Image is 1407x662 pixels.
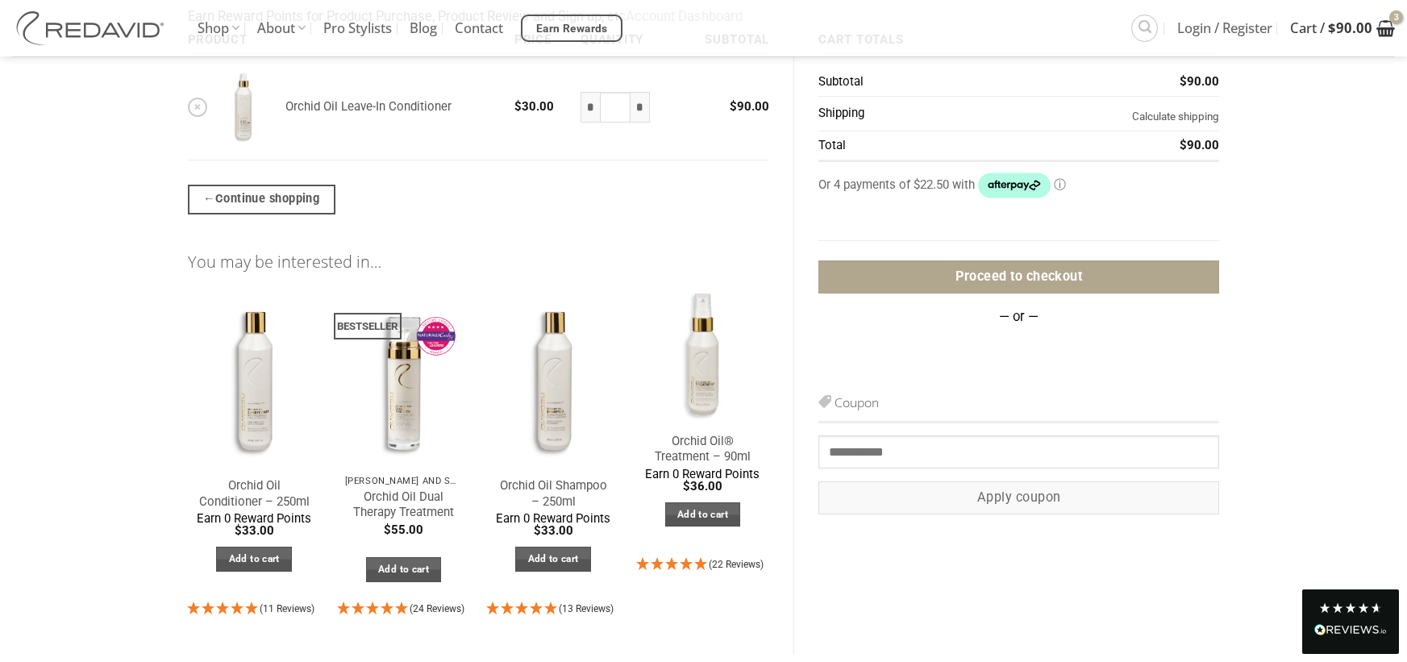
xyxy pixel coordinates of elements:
bdi: 33.00 [235,523,274,538]
input: Reduce quantity of Orchid Oil Leave-In Conditioner [581,92,600,123]
span: Earn 0 Reward Points [645,467,760,481]
img: Orchid Oil® Treatment - 90ml [636,289,770,423]
a: Calculate shipping [1132,110,1219,123]
span: 5 Stars - 13 Reviews [559,603,614,614]
bdi: 90.00 [1328,19,1372,37]
bdi: 90.00 [730,99,769,114]
a: Information - Opens a dialog [1054,177,1066,192]
div: Read All Reviews [1302,589,1399,654]
div: Read All Reviews [1314,621,1387,642]
a: Proceed to checkout [818,260,1219,294]
th: Shipping [818,97,962,131]
span: Earn Rewards [536,20,608,38]
a: Continue shopping [188,185,335,214]
iframe: Secure payment input frame [818,215,1219,234]
bdi: 90.00 [1180,138,1219,152]
a: Orchid Oil Conditioner – 250ml [195,478,313,510]
span: Earn 0 Reward Points [197,511,311,526]
span: Cart / [1290,8,1372,48]
bdi: 33.00 [534,523,573,538]
span: Earn 0 Reward Points [496,511,610,526]
a: Search [1131,15,1158,41]
a: Orchid Oil® Treatment – 90ml [644,434,762,465]
span: ← [203,189,215,208]
bdi: 90.00 [1180,74,1219,89]
input: Product quantity [600,92,630,123]
span: $ [730,99,737,114]
span: $ [1180,138,1187,152]
bdi: 55.00 [384,523,423,537]
th: Total [818,131,962,161]
a: Add to cart: “Orchid Oil Dual Therapy Treatment” [366,557,442,582]
a: Orchid Oil Dual Therapy Treatment [345,489,463,521]
img: REDAVID Orchid Oil Shampoo [486,289,620,467]
h2: You may be interested in… [188,252,770,273]
a: Orchid Oil Leave-In Conditioner [285,99,452,114]
iframe: PayPal-paypal [836,340,1220,373]
img: REVIEWS.io [1314,624,1387,635]
div: 4.91 Stars - 22 Reviews [636,555,770,577]
a: Orchid Oil Shampoo – 250ml [494,478,612,510]
span: $ [384,523,391,537]
div: 4.8 Stars [1318,602,1383,614]
button: Apply coupon [818,481,1219,514]
a: Remove Orchid Oil Leave-In Conditioner from cart [188,98,207,117]
bdi: 36.00 [683,479,722,493]
span: $ [534,523,541,538]
img: REDAVID Orchid Oil Leave-In Conditioner [213,67,273,148]
h3: Coupon [818,393,1219,423]
span: $ [683,479,690,493]
span: 4.91 Stars - 22 Reviews [709,559,764,570]
img: REDAVID Salon Products | United States [12,11,173,45]
bdi: 30.00 [514,99,554,114]
div: 4.92 Stars - 24 Reviews [337,599,471,621]
p: — or — [818,306,1219,328]
span: $ [1328,19,1336,37]
p: [PERSON_NAME] and Shine [345,476,463,486]
img: REDAVID Orchid Oil Conditioner [187,289,321,467]
a: Add to cart: “Orchid Oil Shampoo - 250ml” [515,547,591,572]
th: Subtotal [818,69,962,97]
span: Login / Register [1177,8,1272,48]
a: Add to cart: “Orchid Oil Conditioner - 250ml” [216,547,292,572]
img: REDAVID Orchid Oil Dual Therapy ~ Award Winning Curl Care [337,289,471,467]
div: 5 Stars - 13 Reviews [486,599,620,621]
span: 5 Stars - 11 Reviews [260,603,314,614]
a: Add to cart: “Orchid Oil® Treatment - 90ml” [665,502,741,527]
a: Earn Rewards [521,15,622,42]
input: Increase quantity of Orchid Oil Leave-In Conditioner [631,92,650,123]
span: $ [235,523,242,538]
span: $ [1180,74,1187,89]
span: $ [514,99,522,114]
span: Or 4 payments of $22.50 with [818,177,977,192]
span: 4.92 Stars - 24 Reviews [410,603,464,614]
div: 5 Stars - 11 Reviews [187,599,321,621]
